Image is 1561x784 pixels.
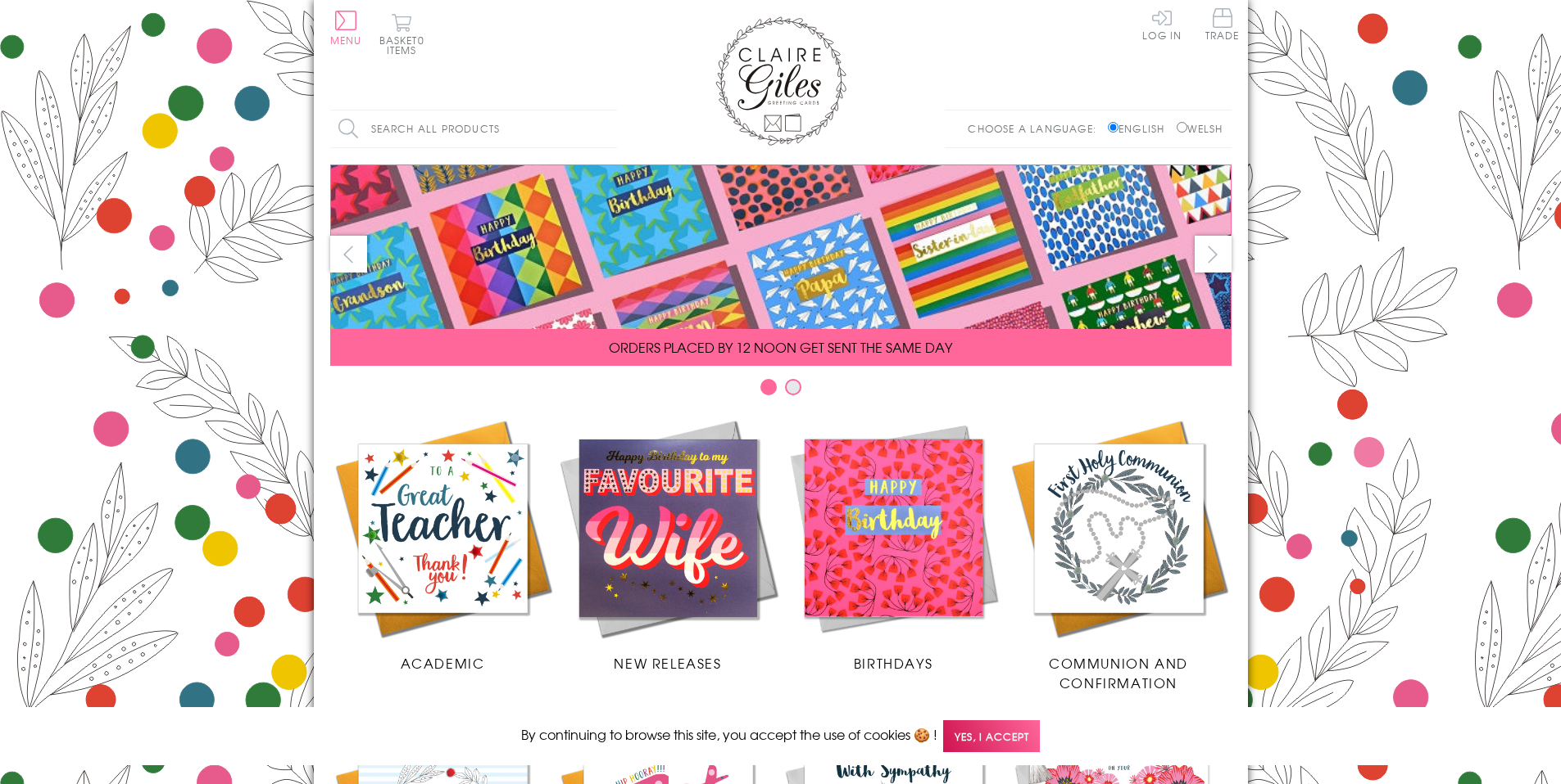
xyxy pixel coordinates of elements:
[330,11,362,45] button: Menu
[330,416,556,673] a: Academic
[401,653,485,673] span: Academic
[1177,121,1223,136] label: Welsh
[785,379,801,395] button: Carousel Page 2
[781,416,1006,673] a: Birthdays
[609,337,952,357] span: ORDERS PLACED BY 12 NOON GET SENT THE SAME DAY
[715,16,846,146] img: Claire Giles Greetings Cards
[1108,121,1173,136] label: English
[330,378,1232,403] div: Carousel Pagination
[1006,416,1232,692] a: Communion and Confirmation
[330,33,362,47] span: Menu
[379,13,424,55] button: Basket0 items
[943,720,1040,752] span: Yes, I accept
[760,379,777,395] button: Carousel Page 1 (Current Slide)
[1108,122,1119,133] input: English
[1177,122,1187,133] input: Welsh
[1195,236,1232,273] button: next
[968,121,1105,136] p: Choose a language:
[854,653,933,673] span: Birthdays
[1142,8,1182,40] a: Log In
[614,653,721,673] span: New Releases
[556,416,781,673] a: New Releases
[330,110,617,147] input: Search all products
[1205,8,1240,40] span: Trade
[601,110,617,147] input: Search
[1049,653,1188,692] span: Communion and Confirmation
[1205,8,1240,43] a: Trade
[387,33,424,57] span: 0 items
[330,236,367,273] button: prev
